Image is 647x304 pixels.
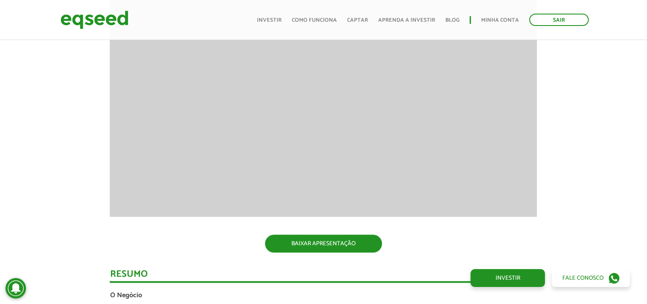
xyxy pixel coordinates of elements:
[110,290,142,301] strong: O Negócio
[529,14,589,26] a: Sair
[470,269,545,287] a: Investir
[292,17,337,23] a: Como funciona
[481,17,519,23] a: Minha conta
[265,235,382,252] a: BAIXAR APRESENTAÇÃO
[378,17,435,23] a: Aprenda a investir
[257,17,282,23] a: Investir
[110,270,537,283] div: Resumo
[347,17,368,23] a: Captar
[552,269,630,287] a: Fale conosco
[445,17,459,23] a: Blog
[60,9,128,31] img: EqSeed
